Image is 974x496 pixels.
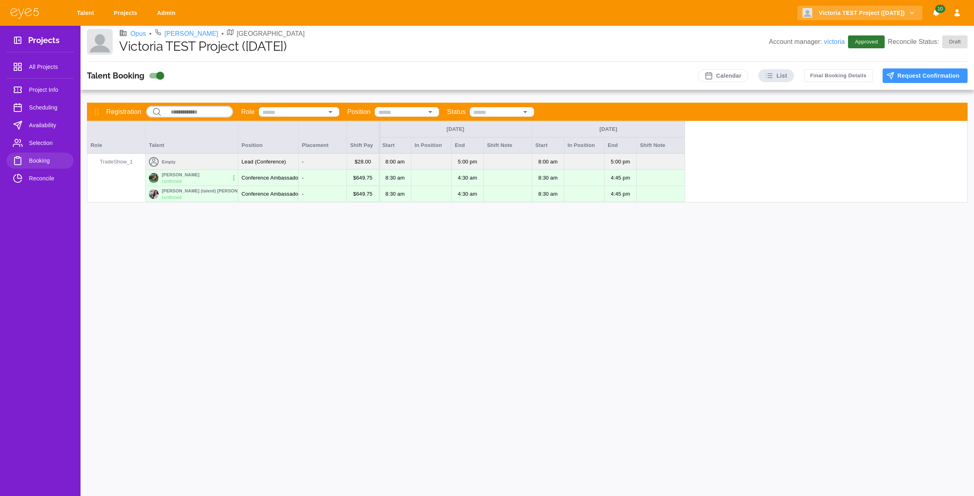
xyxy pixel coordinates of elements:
button: Victoria TEST Project ([DATE]) [797,6,922,21]
div: End [452,137,484,153]
a: Scheduling [6,99,74,116]
p: Conference Ambassador [241,174,300,182]
div: Shift Pay [347,121,379,153]
span: 10 [935,5,945,13]
span: Reconcile [29,174,67,183]
button: Open [425,106,436,118]
div: Placement [299,121,347,153]
p: TradeShow_1 [87,158,145,166]
span: Booking [29,156,67,165]
span: Draft [944,38,966,46]
a: [PERSON_NAME] [165,29,219,39]
span: Project Info [29,85,67,95]
h3: Talent Booking [87,71,144,81]
p: 8:30 AM [539,190,558,198]
p: $ 649.75 [353,190,373,198]
img: Client logo [87,29,113,55]
div: [DATE] [535,126,681,133]
p: 8:30 AM [539,174,558,182]
p: 8:00 AM [386,158,405,166]
p: Registration [106,107,141,117]
p: Reconcile Status: [888,35,968,48]
p: Position [347,107,371,117]
p: - [302,158,303,166]
p: Status [447,107,466,117]
p: [PERSON_NAME] (talent) [PERSON_NAME] [162,188,255,194]
button: Request Confirmation [883,68,968,83]
p: 5:00 PM [458,158,477,166]
img: 086f1c50-095e-11ef-9815-3f266e522641 [149,173,159,183]
p: 5:00 PM [611,158,630,166]
button: Open [325,106,336,118]
a: Selection [6,135,74,151]
div: Start [532,137,564,153]
p: Empty [162,159,175,165]
span: Availability [29,120,67,130]
p: Lead (Conference) [241,158,286,166]
div: Shift Note [484,137,532,153]
p: 8:00 AM [539,158,558,166]
a: Booking [6,153,74,169]
div: End [605,137,637,153]
img: eye5 [10,7,39,19]
p: 4:30 AM [458,190,477,198]
a: All Projects [6,59,74,75]
a: Availability [6,117,74,133]
li: • [149,29,152,39]
a: Reconcile [6,170,74,186]
div: [DATE] [382,126,528,133]
p: - [302,174,303,182]
li: • [221,29,224,39]
div: Start [379,137,411,153]
a: victoria [824,38,845,45]
p: Confirmed [162,194,255,201]
a: Projects [109,6,145,21]
span: All Projects [29,62,67,72]
a: Talent [72,6,102,21]
button: Final Booking Details [804,69,873,82]
div: Shift Note [637,137,685,153]
a: Project Info [6,82,74,98]
p: Confirmed [162,178,200,185]
div: Talent [146,121,238,153]
p: $ 28.00 [355,158,371,166]
div: In Position [564,137,605,153]
a: Opus [130,29,146,39]
button: Open [520,106,531,118]
p: Account manager: [769,37,845,47]
p: - [302,190,303,198]
p: [PERSON_NAME] [162,172,200,178]
p: 4:45 PM [611,174,630,182]
span: Selection [29,138,67,148]
h1: Victoria TEST Project ([DATE]) [119,39,769,54]
p: 4:30 AM [458,174,477,182]
img: 0fa0f230-09d7-11f0-9cac-2be69bdfcf08 [149,189,159,199]
button: List [758,69,794,82]
div: Role [87,121,146,153]
div: Position [238,121,299,153]
span: Scheduling [29,103,67,112]
button: Notifications [929,6,943,21]
button: Calendar [698,69,748,82]
p: 4:45 PM [611,190,630,198]
a: Admin [152,6,184,21]
p: 8:30 AM [386,190,405,198]
img: Client logo [803,8,812,18]
p: Role [241,107,255,117]
p: 8:30 AM [386,174,405,182]
h3: Projects [28,35,60,48]
span: Approved [850,38,883,46]
p: $ 649.75 [353,174,373,182]
p: Conference Ambassador [241,190,300,198]
p: [GEOGRAPHIC_DATA] [237,29,305,39]
div: In Position [411,137,452,153]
